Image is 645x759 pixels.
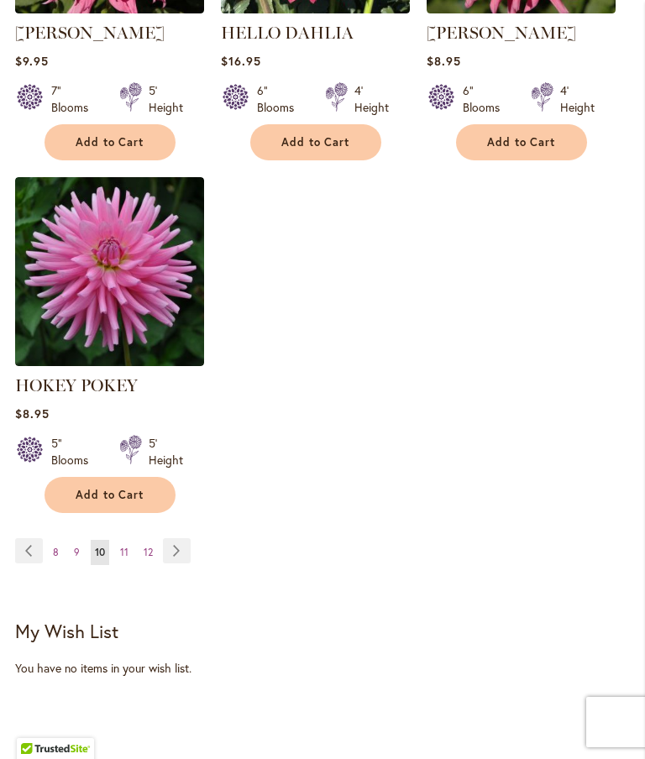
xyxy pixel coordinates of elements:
[45,124,176,160] button: Add to Cart
[456,124,587,160] button: Add to Cart
[15,53,49,69] span: $9.95
[13,699,60,746] iframe: Launch Accessibility Center
[49,540,63,565] a: 8
[354,82,389,116] div: 4' Height
[15,406,50,421] span: $8.95
[51,435,99,468] div: 5" Blooms
[427,53,461,69] span: $8.95
[257,82,305,116] div: 6" Blooms
[15,1,204,17] a: HELEN RICHMOND
[139,540,157,565] a: 12
[250,124,381,160] button: Add to Cart
[144,546,153,558] span: 12
[221,1,410,17] a: Hello Dahlia
[463,82,511,116] div: 6" Blooms
[51,82,99,116] div: 7" Blooms
[427,23,576,43] a: [PERSON_NAME]
[45,477,176,513] button: Add to Cart
[76,488,144,502] span: Add to Cart
[281,135,350,149] span: Add to Cart
[74,546,80,558] span: 9
[560,82,595,116] div: 4' Height
[487,135,556,149] span: Add to Cart
[221,53,261,69] span: $16.95
[15,619,118,643] strong: My Wish List
[120,546,128,558] span: 11
[15,177,204,366] img: HOKEY POKEY
[15,375,138,395] a: HOKEY POKEY
[149,82,183,116] div: 5' Height
[76,135,144,149] span: Add to Cart
[427,1,616,17] a: HERBERT SMITH
[70,540,84,565] a: 9
[116,540,133,565] a: 11
[149,435,183,468] div: 5' Height
[15,353,204,369] a: HOKEY POKEY
[15,660,630,677] div: You have no items in your wish list.
[221,23,354,43] a: HELLO DAHLIA
[15,23,165,43] a: [PERSON_NAME]
[95,546,105,558] span: 10
[53,546,59,558] span: 8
